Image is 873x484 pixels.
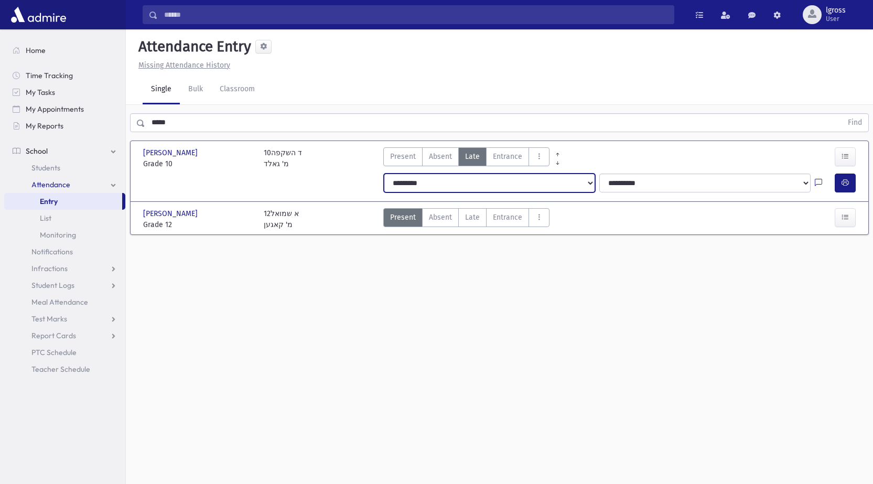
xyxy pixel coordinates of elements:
[31,180,70,189] span: Attendance
[383,147,549,169] div: AttTypes
[26,46,46,55] span: Home
[429,151,452,162] span: Absent
[4,210,125,227] a: List
[31,247,73,256] span: Notifications
[31,163,60,173] span: Students
[4,294,125,310] a: Meal Attendance
[4,361,125,378] a: Teacher Schedule
[40,230,76,240] span: Monitoring
[134,61,230,70] a: Missing Attendance History
[826,6,846,15] span: lgross
[143,219,253,230] span: Grade 12
[390,151,416,162] span: Present
[264,208,299,230] div: 12א שמואל מ' קאגען
[31,364,90,374] span: Teacher Schedule
[390,212,416,223] span: Present
[158,5,674,24] input: Search
[4,344,125,361] a: PTC Schedule
[4,117,125,134] a: My Reports
[26,88,55,97] span: My Tasks
[31,281,74,290] span: Student Logs
[493,151,522,162] span: Entrance
[465,151,480,162] span: Late
[143,75,180,104] a: Single
[134,38,251,56] h5: Attendance Entry
[4,101,125,117] a: My Appointments
[826,15,846,23] span: User
[4,84,125,101] a: My Tasks
[4,176,125,193] a: Attendance
[211,75,263,104] a: Classroom
[26,146,48,156] span: School
[465,212,480,223] span: Late
[8,4,69,25] img: AdmirePro
[143,147,200,158] span: [PERSON_NAME]
[4,277,125,294] a: Student Logs
[4,310,125,327] a: Test Marks
[143,208,200,219] span: [PERSON_NAME]
[180,75,211,104] a: Bulk
[842,114,868,132] button: Find
[26,71,73,80] span: Time Tracking
[429,212,452,223] span: Absent
[26,121,63,131] span: My Reports
[4,193,122,210] a: Entry
[31,331,76,340] span: Report Cards
[31,314,67,324] span: Test Marks
[4,67,125,84] a: Time Tracking
[493,212,522,223] span: Entrance
[4,159,125,176] a: Students
[4,227,125,243] a: Monitoring
[4,42,125,59] a: Home
[383,208,549,230] div: AttTypes
[264,147,302,169] div: 10ד השקפה מ' גאלד
[31,348,77,357] span: PTC Schedule
[138,61,230,70] u: Missing Attendance History
[31,264,68,273] span: Infractions
[4,243,125,260] a: Notifications
[31,297,88,307] span: Meal Attendance
[40,197,58,206] span: Entry
[4,327,125,344] a: Report Cards
[143,158,253,169] span: Grade 10
[4,260,125,277] a: Infractions
[40,213,51,223] span: List
[4,143,125,159] a: School
[26,104,84,114] span: My Appointments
